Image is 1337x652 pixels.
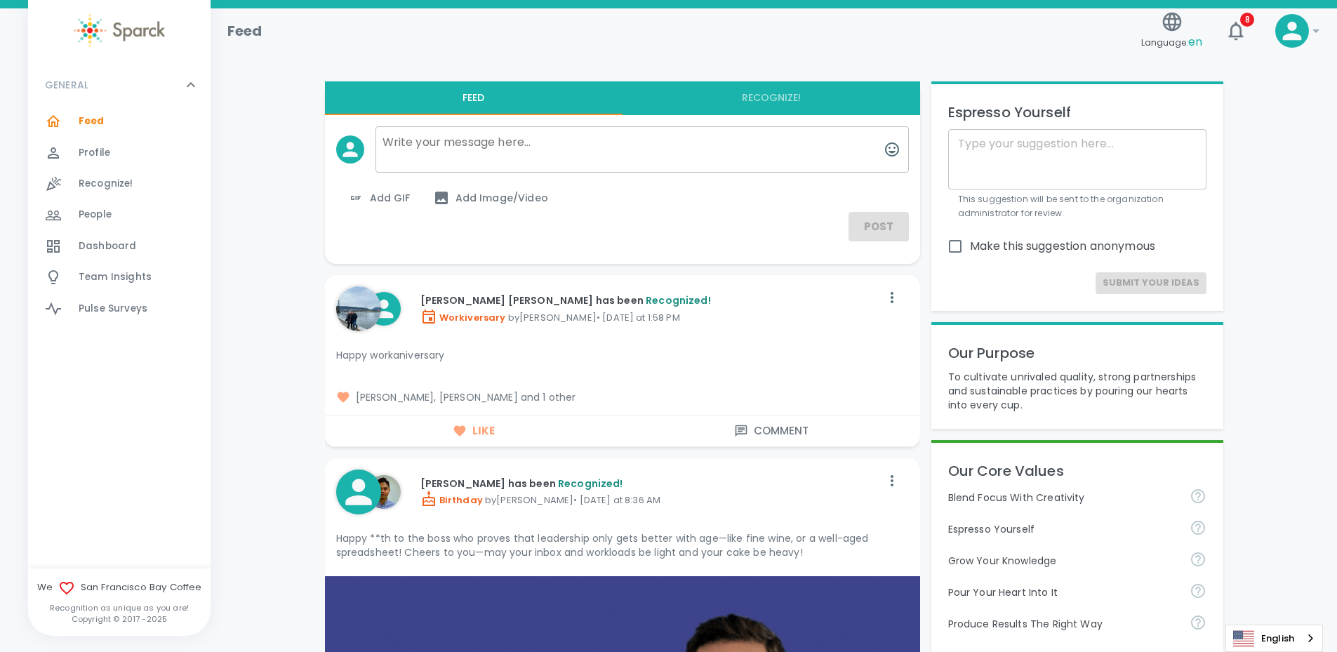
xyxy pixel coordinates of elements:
[1136,6,1208,56] button: Language:en
[1219,14,1253,48] button: 8
[28,199,211,230] a: People
[948,342,1206,364] p: Our Purpose
[45,78,88,92] p: GENERAL
[958,192,1197,220] p: This suggestion will be sent to the organization administrator for review.
[336,531,909,559] p: Happy **th to the boss who proves that leadership only gets better with age—like fine wine, or a ...
[948,617,1178,631] p: Produce Results The Right Way
[1225,625,1323,652] aside: Language selected: English
[74,14,165,47] img: Sparck logo
[623,81,920,115] button: Recognize!
[948,460,1206,482] p: Our Core Values
[28,64,211,106] div: GENERAL
[28,168,211,199] a: Recognize!
[79,239,136,253] span: Dashboard
[623,416,920,446] button: Comment
[948,554,1178,568] p: Grow Your Knowledge
[948,101,1206,124] p: Espresso Yourself
[336,286,381,331] img: Picture of Anna Belle Heredia
[227,20,262,42] h1: Feed
[28,262,211,293] a: Team Insights
[325,81,623,115] button: Feed
[79,208,112,222] span: People
[28,613,211,625] p: Copyright © 2017 - 2025
[1240,13,1254,27] span: 8
[420,491,881,507] p: by [PERSON_NAME] • [DATE] at 8:36 AM
[28,138,211,168] a: Profile
[79,302,147,316] span: Pulse Surveys
[1226,625,1322,651] a: English
[948,585,1178,599] p: Pour Your Heart Into It
[558,477,623,491] span: Recognized!
[28,580,211,597] span: We San Francisco Bay Coffee
[1190,519,1206,536] svg: Share your voice and your ideas
[28,293,211,324] a: Pulse Surveys
[1190,488,1206,505] svg: Achieve goals today and innovate for tomorrow
[420,477,881,491] p: [PERSON_NAME] has been
[948,522,1178,536] p: Espresso Yourself
[970,238,1156,255] span: Make this suggestion anonymous
[948,491,1178,505] p: Blend Focus With Creativity
[79,146,110,160] span: Profile
[347,189,411,206] span: Add GIF
[336,390,909,404] span: [PERSON_NAME], [PERSON_NAME] and 1 other
[420,311,506,324] span: Workiversary
[948,370,1206,412] p: To cultivate unrivaled quality, strong partnerships and sustainable practices by pouring our hear...
[28,14,211,47] a: Sparck logo
[420,308,881,325] p: by [PERSON_NAME] • [DATE] at 1:58 PM
[28,106,211,330] div: GENERAL
[28,106,211,137] a: Feed
[79,270,152,284] span: Team Insights
[28,231,211,262] a: Dashboard
[433,189,548,206] span: Add Image/Video
[1225,625,1323,652] div: Language
[336,348,909,362] p: Happy workaniversary
[1188,34,1202,50] span: en
[79,177,133,191] span: Recognize!
[1190,583,1206,599] svg: Come to work to make a difference in your own way
[1190,551,1206,568] svg: Follow your curiosity and learn together
[1190,614,1206,631] svg: Find success working together and doing the right thing
[325,81,920,115] div: interaction tabs
[79,114,105,128] span: Feed
[420,293,881,307] p: [PERSON_NAME] [PERSON_NAME] has been
[646,293,711,307] span: Recognized!
[28,602,211,613] p: Recognition as unique as you are!
[367,475,401,509] img: Picture of Mikhail Coloyan
[325,416,623,446] button: Like
[420,493,483,507] span: Birthday
[1141,33,1202,52] span: Language:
